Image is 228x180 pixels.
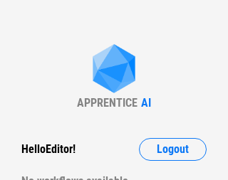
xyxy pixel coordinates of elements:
[77,96,138,110] div: APPRENTICE
[157,144,189,155] span: Logout
[21,138,76,161] div: Hello Editor !
[141,96,151,110] div: AI
[139,138,207,161] button: Logout
[85,44,142,96] img: Apprentice AI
